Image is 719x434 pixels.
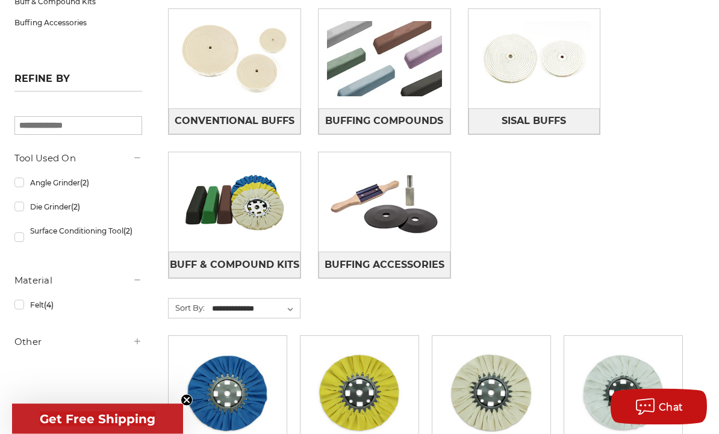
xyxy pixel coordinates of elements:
[319,252,450,279] a: Buffing Accessories
[169,109,300,135] a: Conventional Buffs
[123,227,132,236] span: (2)
[611,389,707,425] button: Chat
[14,295,142,316] a: Felt
[325,255,444,276] span: Buffing Accessories
[14,173,142,194] a: Angle Grinder
[169,299,205,317] label: Sort By:
[170,255,299,276] span: Buff & Compound Kits
[169,157,300,249] img: Buff & Compound Kits
[175,111,294,132] span: Conventional Buffs
[14,13,142,34] a: Buffing Accessories
[12,404,183,434] div: Get Free ShippingClose teaser
[71,203,80,212] span: (2)
[319,157,450,249] img: Buffing Accessories
[40,412,155,426] span: Get Free Shipping
[169,252,300,279] a: Buff & Compound Kits
[181,394,193,406] button: Close teaser
[319,109,450,135] a: Buffing Compounds
[14,274,142,288] h5: Material
[210,300,300,318] select: Sort By:
[319,13,450,105] img: Buffing Compounds
[14,335,142,350] h5: Other
[14,152,142,166] h5: Tool Used On
[468,13,600,105] img: Sisal Buffs
[502,111,566,132] span: Sisal Buffs
[44,301,54,310] span: (4)
[659,401,683,413] span: Chat
[325,111,443,132] span: Buffing Compounds
[14,197,142,218] a: Die Grinder
[80,179,89,188] span: (2)
[14,73,142,92] h5: Refine by
[14,221,142,255] a: Surface Conditioning Tool
[468,109,600,135] a: Sisal Buffs
[169,13,300,105] img: Conventional Buffs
